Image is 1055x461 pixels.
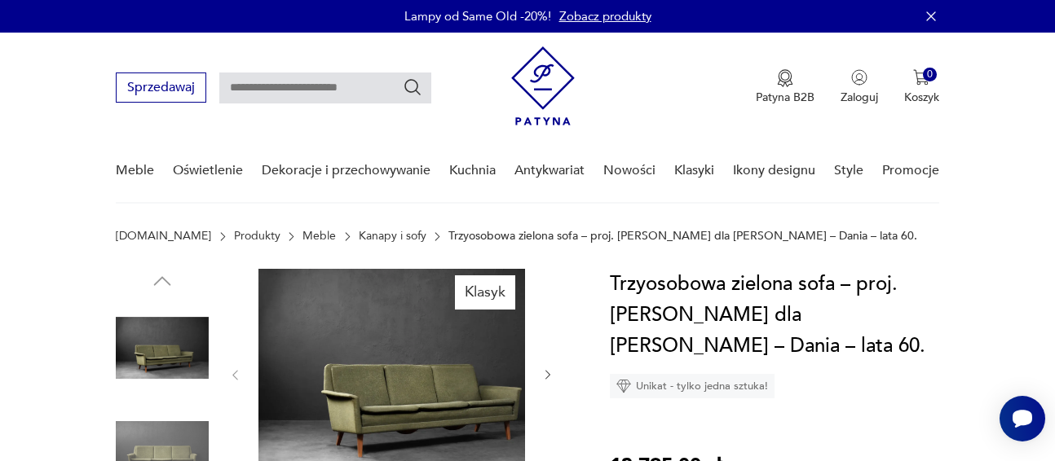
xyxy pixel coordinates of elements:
img: Ikona medalu [777,69,793,87]
a: Oświetlenie [173,139,243,202]
a: Antykwariat [514,139,585,202]
div: Klasyk [455,275,515,310]
button: Patyna B2B [756,69,814,105]
a: Kanapy i sofy [359,230,426,243]
button: Sprzedawaj [116,72,206,103]
div: Unikat - tylko jedna sztuka! [610,374,775,398]
div: 0 [923,68,937,81]
a: Produkty [234,230,280,243]
img: Ikona koszyka [913,69,929,86]
img: Patyna - sklep z meblami i dekoracjami vintage [511,46,575,125]
a: Dekoracje i przechowywanie [262,139,430,202]
a: Ikony designu [733,139,815,202]
button: Szukaj [403,77,422,97]
a: Promocje [882,139,939,202]
p: Zaloguj [841,90,878,105]
a: Kuchnia [449,139,496,202]
button: 0Koszyk [904,69,939,105]
a: Zobacz produkty [559,8,651,24]
a: [DOMAIN_NAME] [116,230,211,243]
p: Trzyosobowa zielona sofa – proj. [PERSON_NAME] dla [PERSON_NAME] – Dania – lata 60. [448,230,917,243]
a: Klasyki [674,139,714,202]
a: Meble [116,139,154,202]
img: Ikona diamentu [616,379,631,393]
a: Ikona medaluPatyna B2B [756,69,814,105]
img: Zdjęcie produktu Trzyosobowa zielona sofa – proj. Folke Ohlsson dla Fritz Hansen – Dania – lata 60. [116,301,209,394]
img: Ikonka użytkownika [851,69,867,86]
a: Style [834,139,863,202]
a: Nowości [603,139,656,202]
p: Koszyk [904,90,939,105]
a: Meble [302,230,336,243]
button: Zaloguj [841,69,878,105]
p: Lampy od Same Old -20%! [404,8,551,24]
a: Sprzedawaj [116,83,206,94]
iframe: Smartsupp widget button [1000,396,1045,441]
h1: Trzyosobowa zielona sofa – proj. [PERSON_NAME] dla [PERSON_NAME] – Dania – lata 60. [610,269,939,362]
p: Patyna B2B [756,90,814,105]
